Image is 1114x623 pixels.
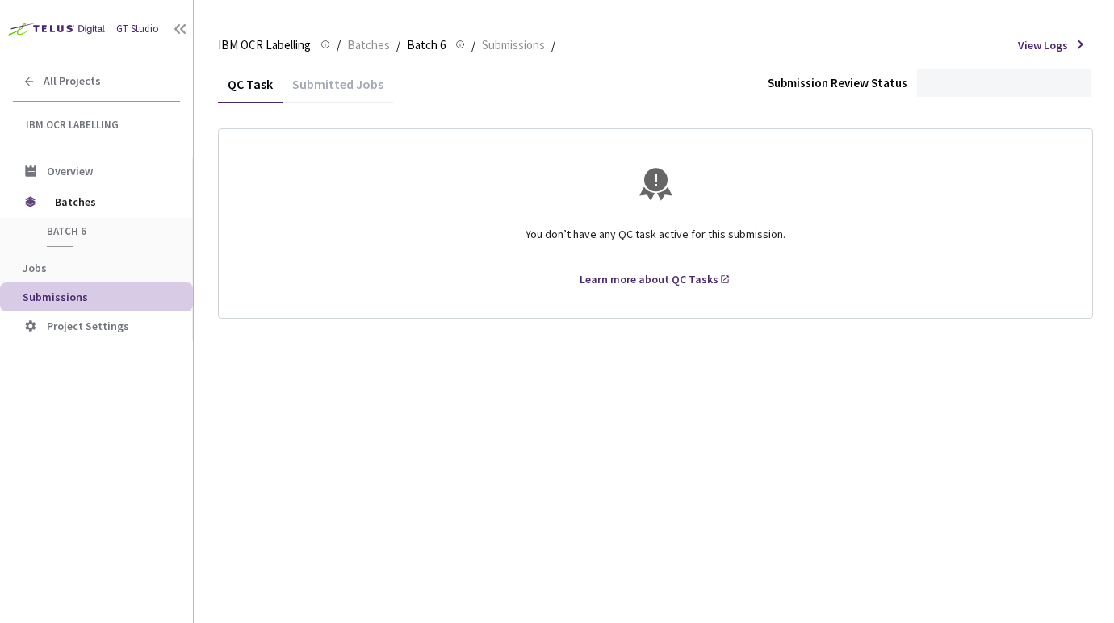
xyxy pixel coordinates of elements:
[479,36,548,53] a: Submissions
[218,36,311,55] span: IBM OCR Labelling
[238,213,1073,271] div: You don’t have any QC task active for this submission.
[47,224,166,238] span: Batch 6
[218,76,283,103] div: QC Task
[580,271,718,287] div: Learn more about QC Tasks
[407,36,446,55] span: Batch 6
[347,36,390,55] span: Batches
[116,22,159,37] div: GT Studio
[482,36,545,55] span: Submissions
[337,36,341,55] li: /
[55,186,165,218] span: Batches
[47,319,129,333] span: Project Settings
[471,36,475,55] li: /
[344,36,393,53] a: Batches
[1018,37,1068,53] span: View Logs
[396,36,400,55] li: /
[44,74,101,88] span: All Projects
[23,261,47,275] span: Jobs
[551,36,555,55] li: /
[283,76,393,103] div: Submitted Jobs
[768,74,907,91] div: Submission Review Status
[26,118,170,132] span: IBM OCR Labelling
[47,164,93,178] span: Overview
[23,290,88,304] span: Submissions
